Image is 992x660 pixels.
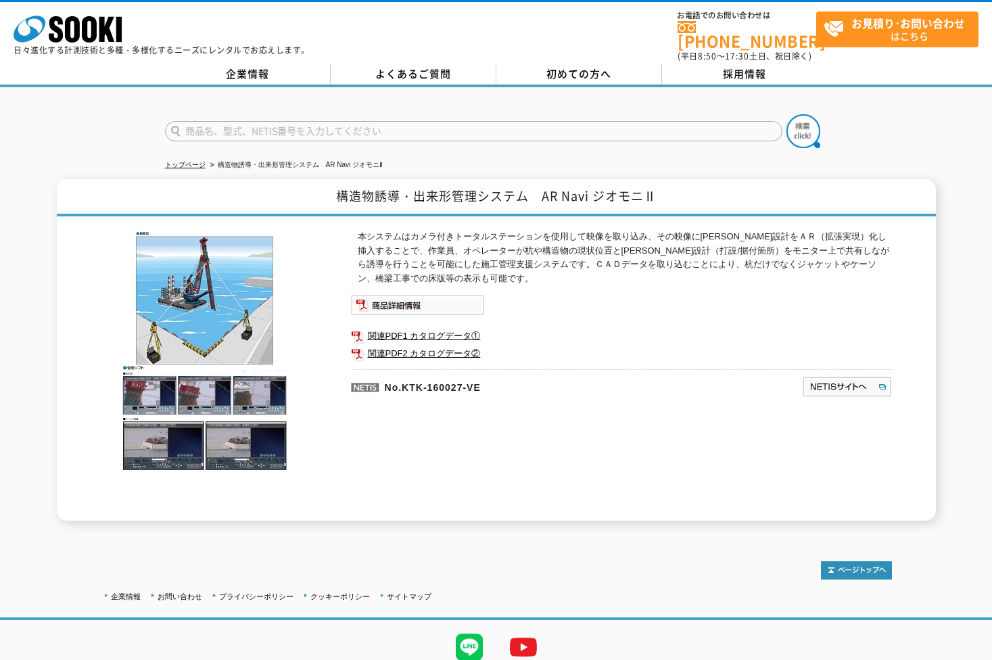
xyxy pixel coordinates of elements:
span: 8:50 [698,50,717,62]
a: お見積り･お問い合わせはこちら [816,11,978,47]
p: 本システムはカメラ付きトータルステーションを使用して映像を取り込み、その映像に[PERSON_NAME]設計をＡＲ（拡張実現）化し挿入することで、作業員、オペレーターが杭や構造物の現状位置と[P... [358,230,892,286]
a: 企業情報 [111,592,141,600]
img: 構造物誘導・出来形管理システム AR Navi ジオモニⅡ [101,230,310,471]
span: (平日 ～ 土日、祝日除く) [678,50,811,62]
p: No.KTK-160027-VE [351,369,671,402]
img: NETISサイトへ [802,376,892,398]
a: 企業情報 [165,64,331,85]
span: 17:30 [725,50,749,62]
a: 初めての方へ [496,64,662,85]
a: トップページ [165,161,206,168]
a: サイトマップ [387,592,431,600]
a: [PHONE_NUMBER] [678,21,816,49]
a: 商品詳細情報システム [351,302,484,312]
a: クッキーポリシー [310,592,370,600]
a: 採用情報 [662,64,828,85]
img: 商品詳細情報システム [351,295,484,315]
span: お電話でのお問い合わせは [678,11,816,20]
li: 構造物誘導・出来形管理システム AR Navi ジオモニⅡ [208,158,383,172]
a: お問い合わせ [158,592,202,600]
span: はこちら [824,12,978,46]
a: 関連PDF1 カタログデータ① [351,327,892,345]
a: プライバシーポリシー [219,592,293,600]
a: よくあるご質問 [331,64,496,85]
h1: 構造物誘導・出来形管理システム AR Navi ジオモニⅡ [57,179,936,216]
a: 関連PDF2 カタログデータ② [351,345,892,362]
input: 商品名、型式、NETIS番号を入力してください [165,121,782,141]
strong: お見積り･お問い合わせ [851,15,965,31]
p: 日々進化する計測技術と多種・多様化するニーズにレンタルでお応えします。 [14,46,310,54]
img: トップページへ [821,561,892,580]
img: btn_search.png [786,114,820,148]
span: 初めての方へ [546,66,611,81]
